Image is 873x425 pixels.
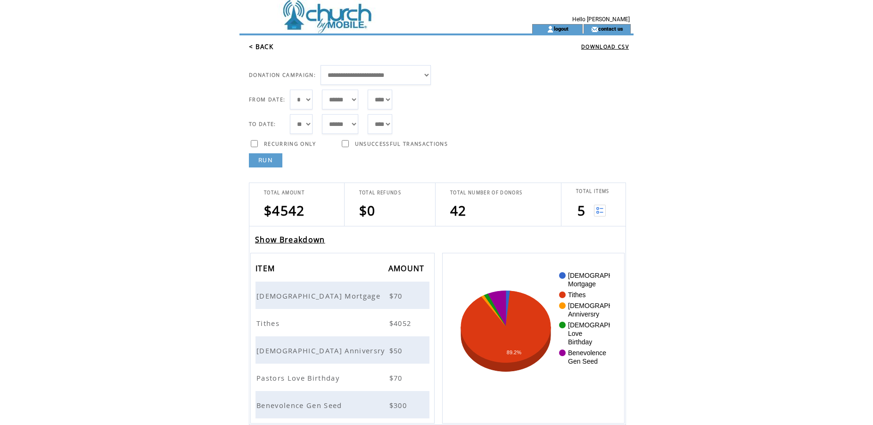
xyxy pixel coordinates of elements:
span: [DEMOGRAPHIC_DATA] Mortgage [256,291,383,300]
span: TO DATE: [249,121,276,127]
img: View list [594,205,606,217]
span: Pastors Love Birthday [256,373,342,383]
a: [DEMOGRAPHIC_DATA] Mortgage [256,291,383,299]
a: < BACK [249,42,273,51]
text: [DEMOGRAPHIC_DATA] [568,321,642,329]
a: contact us [598,25,623,32]
span: 42 [450,201,467,219]
text: Mortgage [568,280,596,288]
span: TOTAL ITEMS [576,188,609,194]
a: [DEMOGRAPHIC_DATA] Anniversry [256,345,387,354]
img: account_icon.gif [547,25,554,33]
a: DOWNLOAD CSV [581,43,629,50]
span: RECURRING ONLY [264,141,316,147]
span: $70 [389,373,405,383]
span: [DEMOGRAPHIC_DATA] Anniversry [256,346,387,355]
text: Anniversry [568,310,599,318]
span: TOTAL REFUNDS [359,190,401,196]
span: AMOUNT [388,261,427,278]
a: Pastors Love Birthday [256,373,342,381]
text: 89.2% [507,350,521,355]
span: ITEM [255,261,277,278]
text: Benevolence [568,349,606,357]
text: [DEMOGRAPHIC_DATA] [568,302,642,309]
a: Tithes [256,318,282,326]
text: Love [568,330,583,337]
text: Tithes [568,291,586,299]
a: AMOUNT [388,265,427,271]
span: TOTAL AMOUNT [264,190,305,196]
span: FROM DATE: [249,96,285,103]
text: Gen Seed [568,358,598,365]
svg: A chart. [457,267,610,409]
a: logout [554,25,568,32]
text: [DEMOGRAPHIC_DATA] [568,272,642,279]
span: $4542 [264,201,305,219]
img: contact_us_icon.gif [591,25,598,33]
span: $300 [389,400,409,410]
span: Benevolence Gen Seed [256,400,345,410]
span: $0 [359,201,376,219]
span: $50 [389,346,405,355]
text: Birthday [568,338,592,346]
span: Hello [PERSON_NAME] [572,16,630,23]
a: ITEM [255,265,277,271]
span: UNSUCCESSFUL TRANSACTIONS [355,141,448,147]
span: $4052 [389,318,414,328]
span: DONATION CAMPAIGN: [249,72,316,78]
a: Show Breakdown [255,234,325,245]
span: Tithes [256,318,282,328]
span: TOTAL NUMBER OF DONORS [450,190,522,196]
span: 5 [577,201,585,219]
a: RUN [249,153,282,167]
span: $70 [389,291,405,300]
a: Benevolence Gen Seed [256,400,345,408]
